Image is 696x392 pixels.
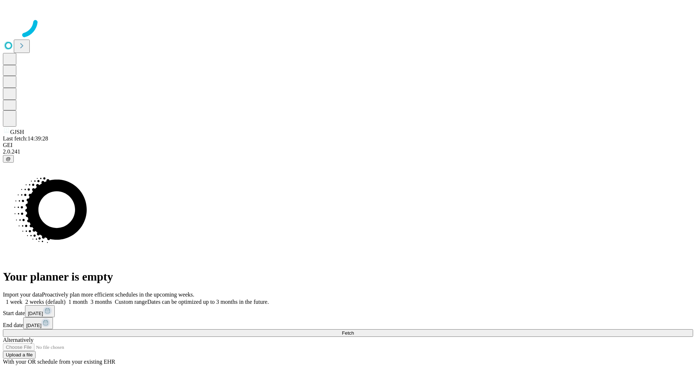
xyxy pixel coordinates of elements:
[6,299,22,305] span: 1 week
[23,317,53,329] button: [DATE]
[3,329,693,337] button: Fetch
[3,142,693,148] div: GEI
[3,359,115,365] span: With your OR schedule from your existing EHR
[3,291,42,298] span: Import your data
[25,305,55,317] button: [DATE]
[26,323,41,328] span: [DATE]
[3,337,33,343] span: Alternatively
[3,305,693,317] div: Start date
[6,156,11,162] span: @
[3,148,693,155] div: 2.0.241
[3,270,693,283] h1: Your planner is empty
[115,299,147,305] span: Custom range
[91,299,112,305] span: 3 months
[10,129,24,135] span: GJSH
[28,311,43,316] span: [DATE]
[147,299,269,305] span: Dates can be optimized up to 3 months in the future.
[3,135,48,142] span: Last fetch: 14:39:28
[69,299,88,305] span: 1 month
[3,155,14,163] button: @
[3,351,36,359] button: Upload a file
[25,299,66,305] span: 2 weeks (default)
[42,291,194,298] span: Proactively plan more efficient schedules in the upcoming weeks.
[3,317,693,329] div: End date
[342,330,354,336] span: Fetch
